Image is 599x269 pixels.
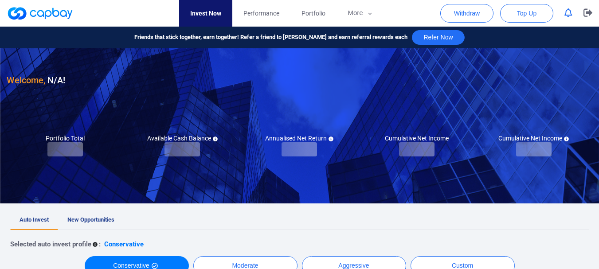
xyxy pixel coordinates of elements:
[99,239,101,250] p: :
[385,134,449,142] h5: Cumulative Net Income
[134,33,407,42] span: Friends that stick together, earn together! Refer a friend to [PERSON_NAME] and earn referral rew...
[46,134,85,142] h5: Portfolio Total
[301,8,325,18] span: Portfolio
[498,134,569,142] h5: Cumulative Net Income
[104,239,144,250] p: Conservative
[67,216,114,223] span: New Opportunities
[517,9,536,18] span: Top Up
[500,4,553,23] button: Top Up
[412,30,464,45] button: Refer Now
[7,75,45,86] span: Welcome,
[10,239,91,250] p: Selected auto invest profile
[7,73,65,87] h3: N/A !
[440,4,493,23] button: Withdraw
[243,8,279,18] span: Performance
[20,216,49,223] span: Auto Invest
[147,134,218,142] h5: Available Cash Balance
[265,134,333,142] h5: Annualised Net Return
